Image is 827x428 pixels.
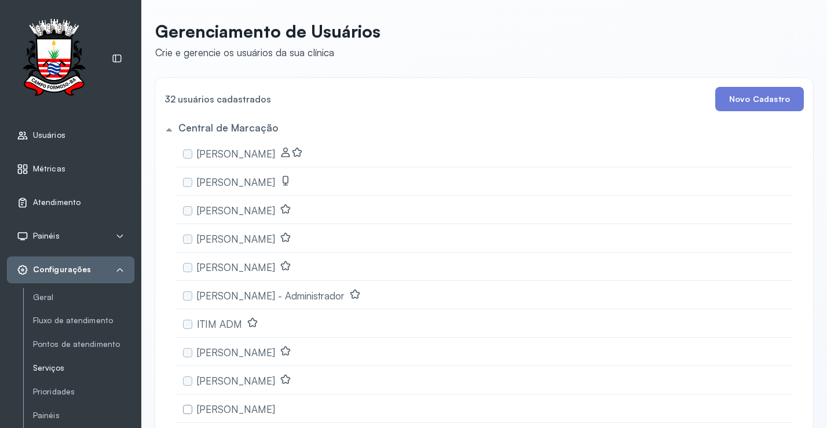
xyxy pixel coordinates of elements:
[33,385,134,399] a: Prioridades
[197,375,275,387] span: [PERSON_NAME]
[715,87,804,111] button: Novo Cadastro
[33,231,60,241] span: Painéis
[164,91,271,107] h4: 32 usuários cadastrados
[33,411,134,420] a: Painéis
[197,204,275,217] span: [PERSON_NAME]
[197,233,275,245] span: [PERSON_NAME]
[197,318,242,330] span: ITIM ADM
[197,346,275,359] span: [PERSON_NAME]
[155,46,380,58] div: Crie e gerencie os usuários da sua clínica
[33,387,134,397] a: Prioridades
[33,361,134,375] a: Serviços
[33,265,91,275] span: Configurações
[33,316,134,325] a: Fluxo de atendimento
[33,164,65,174] span: Métricas
[33,197,80,207] span: Atendimento
[33,339,134,349] a: Pontos de atendimento
[33,290,134,305] a: Geral
[33,292,134,302] a: Geral
[155,21,380,42] p: Gerenciamento de Usuários
[33,408,134,423] a: Painéis
[197,148,275,160] span: [PERSON_NAME]
[33,130,65,140] span: Usuários
[33,337,134,352] a: Pontos de atendimento
[197,290,345,302] span: [PERSON_NAME] - Administrador
[197,403,275,415] span: [PERSON_NAME]
[197,176,275,188] span: [PERSON_NAME]
[178,122,278,134] h5: Central de Marcação
[33,363,134,373] a: Serviços
[17,163,125,175] a: Métricas
[17,197,125,208] a: Atendimento
[33,313,134,328] a: Fluxo de atendimento
[197,261,275,273] span: [PERSON_NAME]
[12,19,96,99] img: Logotipo do estabelecimento
[17,130,125,141] a: Usuários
